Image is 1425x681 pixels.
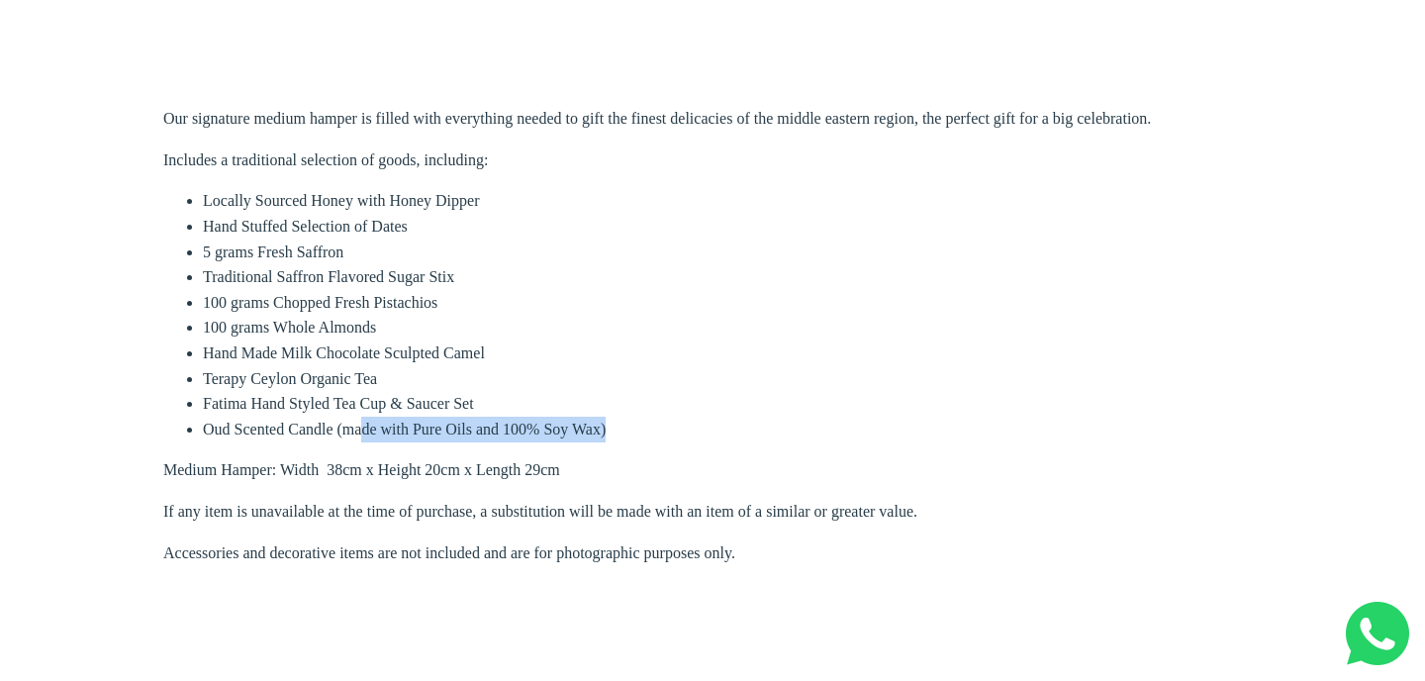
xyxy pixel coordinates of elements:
[163,540,735,566] span: Accessories and decorative items are not included and are for photographic purposes only.
[203,188,1262,214] li: Locally Sourced Honey with Honey Dipper
[203,366,1262,392] li: Terapy Ceylon Organic Tea
[163,499,917,525] span: If any item is unavailable at the time of purchase, a substitution will be made with an item of a...
[203,391,1262,417] li: Fatima Hand Styled Tea Cup & Saucer Set
[163,457,560,483] span: Medium Hamper: Width 38cm x Height 20cm x Length 29cm
[203,214,1262,240] li: Hand Stuffed Selection of Dates
[203,240,1262,265] li: 5 grams Fresh Saffron
[163,147,488,173] p: Includes a traditional selection of goods, including:
[203,315,1262,340] li: 100 grams Whole Almonds
[203,340,1262,366] li: Hand Made Milk Chocolate Sculpted Camel
[203,264,1262,290] li: Traditional Saffron Flavored Sugar Stix
[203,290,1262,316] li: 100 grams Chopped Fresh Pistachios
[163,106,1151,132] p: Our signature medium hamper is filled with everything needed to gift the finest delicacies of the...
[1346,602,1409,665] img: Whatsapp
[203,417,1262,442] li: Oud Scented Candle (made with Pure Oils and 100% Soy Wax)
